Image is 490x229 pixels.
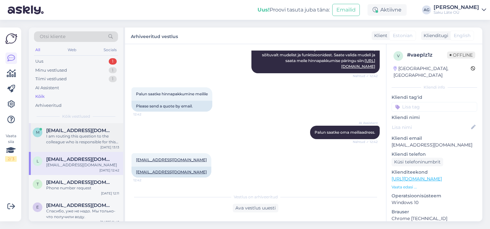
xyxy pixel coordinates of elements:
div: Küsi telefoninumbrit [392,158,443,166]
span: M [36,130,39,135]
span: t [37,182,39,186]
div: AG [422,5,431,14]
div: [DATE] 12:42 [99,168,119,173]
p: Kliendi tag'id [392,94,477,101]
a: [EMAIL_ADDRESS][DOMAIN_NAME] [136,157,207,162]
div: Proovi tasuta juba täna: [258,6,330,14]
span: Vestlus on arhiveeritud [234,194,278,200]
div: AI Assistent [35,85,59,91]
p: Kliendi nimi [392,114,477,121]
span: v [397,53,400,58]
p: Chrome [TECHNICAL_ID] [392,215,477,222]
p: Brauser [392,209,477,215]
button: Emailid [332,4,360,16]
p: Windows 10 [392,199,477,206]
div: # vaeplz1z [407,51,447,59]
span: eesti@coral-club.com [46,202,113,208]
div: 1 [109,67,117,74]
div: Tiimi vestlused [35,76,67,82]
p: Kliendi telefon [392,151,477,158]
p: Vaata edasi ... [392,184,477,190]
div: [GEOGRAPHIC_DATA], [GEOGRAPHIC_DATA] [393,65,471,79]
span: Palun saatke hinnapakkumine meilile [136,91,208,96]
div: [DATE] 12:11 [101,191,119,196]
span: Otsi kliente [40,33,65,40]
div: Socials [102,46,118,54]
a: [PERSON_NAME]Saku Läte OÜ [434,5,486,15]
div: 1 [109,58,117,65]
div: Uus [35,58,43,65]
div: Please send a quote by email. [131,101,212,112]
div: Minu vestlused [35,67,67,74]
a: [URL][DOMAIN_NAME] [392,176,442,182]
div: Kliendi info [392,84,477,90]
div: Спасибо, уже не надо. Мы только-что получили воду. [46,208,119,220]
div: 2 / 3 [5,156,17,162]
label: Arhiveeritud vestlus [131,31,178,40]
input: Lisa tag [392,102,477,112]
div: Vaata siia [5,133,17,162]
span: Nähtud ✓ 12:42 [353,74,378,78]
div: Web [66,46,78,54]
div: Kõik [35,93,45,100]
input: Lisa nimi [392,124,470,131]
span: Estonian [393,32,412,39]
a: [EMAIL_ADDRESS][DOMAIN_NAME] [136,170,207,174]
div: All [34,46,41,54]
p: Klienditeekond [392,169,477,176]
div: [PERSON_NAME] [434,5,479,10]
img: Askly Logo [5,33,17,45]
span: Kõik vestlused [62,114,90,119]
span: AI Assistent [354,121,378,125]
div: Phone number request [46,185,119,191]
span: Mikud77@fmail.com [46,128,113,133]
div: Klienditugi [421,32,448,39]
div: [DATE] 11:45 [100,220,119,225]
div: Aktiivne [367,4,407,16]
span: 12:42 [133,178,157,183]
span: l [37,159,39,163]
span: toomas@hevea.ee [46,179,113,185]
p: Operatsioonisüsteem [392,193,477,199]
div: 1 [109,76,117,82]
span: e [36,205,39,209]
div: Ava vestlus uuesti [233,204,278,212]
div: [DATE] 13:13 [100,145,119,150]
div: Klient [372,32,387,39]
div: [EMAIL_ADDRESS][DOMAIN_NAME] [46,162,119,168]
p: [EMAIL_ADDRESS][DOMAIN_NAME] [392,142,477,148]
span: 12:42 [133,112,157,117]
span: Nähtud ✓ 12:42 [353,139,378,144]
b: Uus! [258,7,270,13]
span: English [454,32,470,39]
p: Kliendi email [392,135,477,142]
div: Arhiveeritud [35,102,62,109]
span: liisi.sormus@onemed.com [46,156,113,162]
span: Offline [447,51,475,59]
div: I am routing this question to the colleague who is responsible for this topic. The reply might ta... [46,133,119,145]
div: Saku Läte OÜ [434,10,479,15]
span: Palun saatke oma meiliaadress. [315,130,375,135]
